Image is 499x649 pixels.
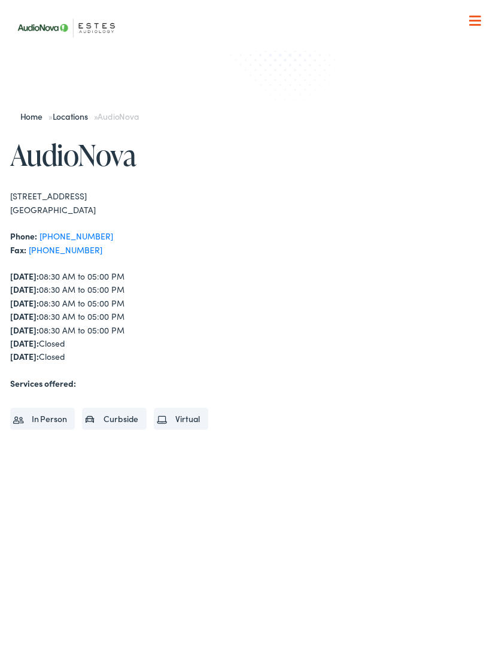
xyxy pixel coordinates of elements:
strong: [DATE]: [10,350,39,362]
strong: [DATE]: [10,283,39,295]
span: » » [20,110,139,122]
a: Locations [53,110,94,122]
li: Virtual [154,408,208,429]
a: Home [20,110,48,122]
div: [STREET_ADDRESS] [GEOGRAPHIC_DATA] [10,189,250,216]
div: 08:30 AM to 05:00 PM 08:30 AM to 05:00 PM 08:30 AM to 05:00 PM 08:30 AM to 05:00 PM 08:30 AM to 0... [10,269,250,363]
h1: AudioNova [10,139,250,171]
strong: Phone: [10,230,37,242]
strong: [DATE]: [10,297,39,309]
strong: Fax: [10,244,26,256]
a: [PHONE_NUMBER] [39,230,113,242]
span: AudioNova [98,110,138,122]
li: In Person [10,408,75,429]
strong: [DATE]: [10,337,39,349]
a: [PHONE_NUMBER] [29,244,102,256]
li: Curbside [82,408,147,429]
a: What We Offer [19,48,489,85]
strong: [DATE]: [10,270,39,282]
strong: Services offered: [10,377,76,389]
strong: [DATE]: [10,324,39,336]
strong: [DATE]: [10,310,39,322]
